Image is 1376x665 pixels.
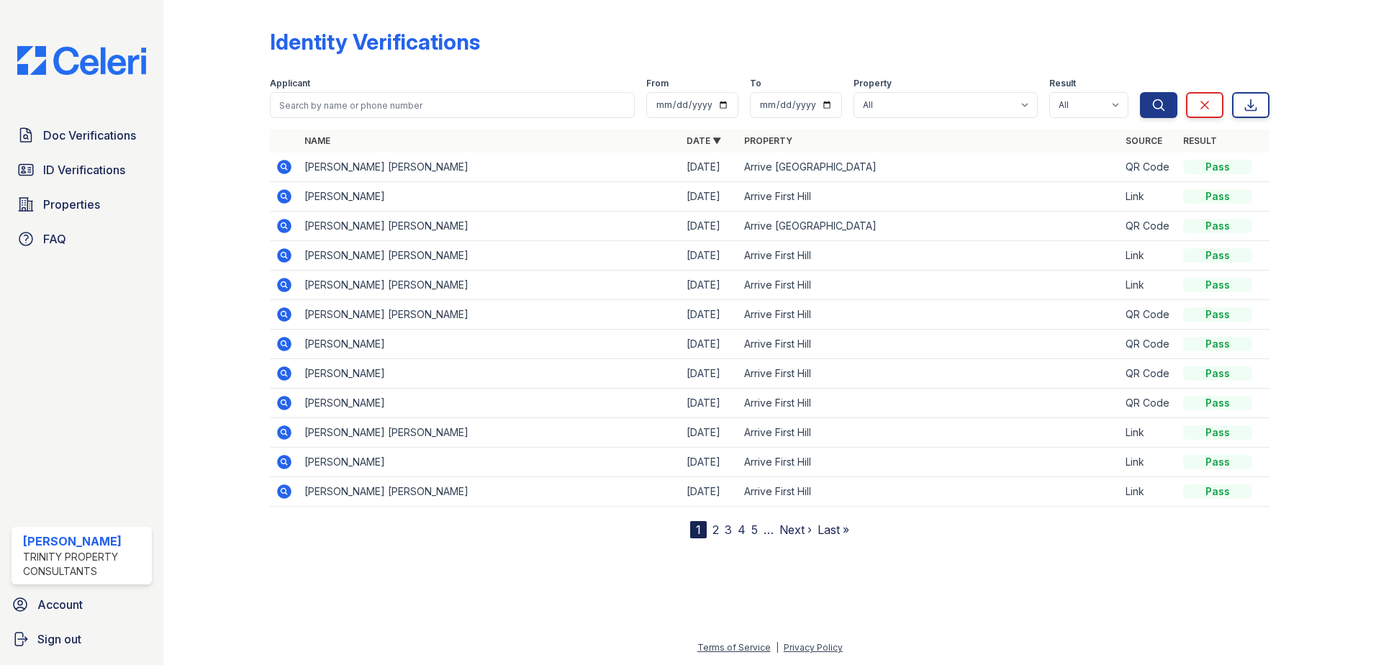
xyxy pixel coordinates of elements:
label: Applicant [270,78,310,89]
td: Arrive First Hill [738,241,1121,271]
label: Result [1049,78,1076,89]
div: Pass [1183,160,1252,174]
img: CE_Logo_Blue-a8612792a0a2168367f1c8372b55b34899dd931a85d93a1a3d3e32e68fde9ad4.png [6,46,158,75]
div: | [776,642,779,653]
label: To [750,78,761,89]
td: [PERSON_NAME] [PERSON_NAME] [299,212,681,241]
span: FAQ [43,230,66,248]
span: Sign out [37,630,81,648]
a: Source [1126,135,1162,146]
td: [DATE] [681,389,738,418]
div: Pass [1183,248,1252,263]
a: Next › [779,522,812,537]
input: Search by name or phone number [270,92,635,118]
td: Link [1120,477,1177,507]
div: Pass [1183,189,1252,204]
span: Properties [43,196,100,213]
td: Arrive [GEOGRAPHIC_DATA] [738,153,1121,182]
td: [DATE] [681,477,738,507]
td: [DATE] [681,448,738,477]
td: Arrive First Hill [738,182,1121,212]
label: From [646,78,669,89]
td: Arrive First Hill [738,448,1121,477]
div: 1 [690,521,707,538]
td: [PERSON_NAME] [299,359,681,389]
span: Doc Verifications [43,127,136,144]
td: Link [1120,448,1177,477]
td: [DATE] [681,418,738,448]
a: Property [744,135,792,146]
td: Arrive First Hill [738,271,1121,300]
td: QR Code [1120,212,1177,241]
a: Account [6,590,158,619]
td: [PERSON_NAME] [PERSON_NAME] [299,271,681,300]
div: Pass [1183,278,1252,292]
a: Properties [12,190,152,219]
a: 2 [712,522,719,537]
span: … [764,521,774,538]
div: Pass [1183,425,1252,440]
td: QR Code [1120,300,1177,330]
div: Pass [1183,455,1252,469]
div: Trinity Property Consultants [23,550,146,579]
td: [PERSON_NAME] [PERSON_NAME] [299,300,681,330]
td: Arrive First Hill [738,477,1121,507]
a: Last » [818,522,849,537]
td: [PERSON_NAME] [299,182,681,212]
a: 3 [725,522,732,537]
td: [DATE] [681,182,738,212]
td: Link [1120,241,1177,271]
div: Pass [1183,484,1252,499]
td: [DATE] [681,153,738,182]
td: QR Code [1120,153,1177,182]
a: Privacy Policy [784,642,843,653]
td: Arrive First Hill [738,418,1121,448]
a: Doc Verifications [12,121,152,150]
td: [PERSON_NAME] [PERSON_NAME] [299,418,681,448]
td: QR Code [1120,359,1177,389]
a: Name [304,135,330,146]
label: Property [854,78,892,89]
td: [DATE] [681,241,738,271]
a: ID Verifications [12,155,152,184]
div: Pass [1183,366,1252,381]
td: Arrive First Hill [738,389,1121,418]
td: [DATE] [681,212,738,241]
td: [PERSON_NAME] [PERSON_NAME] [299,241,681,271]
a: 5 [751,522,758,537]
td: Link [1120,418,1177,448]
a: Result [1183,135,1217,146]
td: [PERSON_NAME] [299,330,681,359]
div: Identity Verifications [270,29,480,55]
a: Date ▼ [687,135,721,146]
a: Sign out [6,625,158,653]
span: Account [37,596,83,613]
div: [PERSON_NAME] [23,533,146,550]
td: [DATE] [681,359,738,389]
td: Arrive First Hill [738,300,1121,330]
div: Pass [1183,337,1252,351]
td: Arrive First Hill [738,359,1121,389]
td: [PERSON_NAME] [PERSON_NAME] [299,153,681,182]
td: Link [1120,271,1177,300]
td: [PERSON_NAME] [PERSON_NAME] [299,477,681,507]
td: Arrive First Hill [738,330,1121,359]
td: QR Code [1120,389,1177,418]
td: Link [1120,182,1177,212]
span: ID Verifications [43,161,125,178]
a: 4 [738,522,746,537]
td: QR Code [1120,330,1177,359]
td: [DATE] [681,330,738,359]
div: Pass [1183,307,1252,322]
td: [DATE] [681,271,738,300]
td: [PERSON_NAME] [299,389,681,418]
td: [PERSON_NAME] [299,448,681,477]
td: [DATE] [681,300,738,330]
a: FAQ [12,225,152,253]
div: Pass [1183,396,1252,410]
a: Terms of Service [697,642,771,653]
td: Arrive [GEOGRAPHIC_DATA] [738,212,1121,241]
div: Pass [1183,219,1252,233]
